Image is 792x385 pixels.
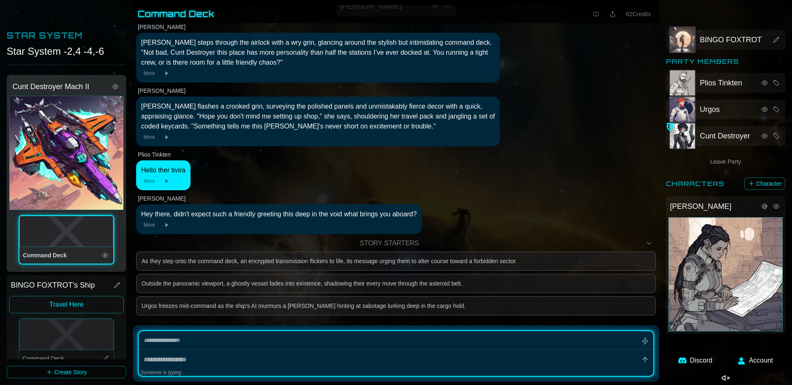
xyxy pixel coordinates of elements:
[760,104,770,114] button: View story element
[23,252,67,259] span: Command Deck
[700,130,750,142] span: Cunt Destroyer
[19,319,114,350] div: Command Deck
[136,87,187,95] div: [PERSON_NAME]
[138,8,215,20] h1: Command Deck
[9,296,124,313] button: Travel Here
[771,78,781,88] button: Chat directly to this player in the group chat
[22,355,64,362] span: Command Deck
[141,165,186,175] div: Hello ther tivira
[673,351,717,370] a: Discord
[136,23,187,31] div: [PERSON_NAME]
[744,177,785,190] button: Character
[771,131,781,141] button: Chat directly to this player in the group chat
[142,279,650,288] div: Outside the panoramic viewport, a ghostly vessel fades into existence, shadowing their every move...
[666,56,785,66] h2: Party Members
[7,30,83,41] h2: Star System
[700,104,720,115] span: Urgos
[606,9,619,19] button: Share this location
[670,27,695,52] button: Edit image
[760,78,770,88] button: View story element
[141,221,157,229] button: More
[141,102,495,131] div: [PERSON_NAME] flashes a crooked grin, surveying the polished panels and unmistakably fierce decor...
[626,11,651,17] span: 82 Credits
[141,38,495,68] div: [PERSON_NAME] steps through the airlock with a wry grin, glancing around the stylish but intimida...
[639,335,651,347] button: Generate missing story elements
[11,279,95,291] span: BINGO FOXTROT's Ship
[670,70,695,95] img: Plios Tinkten
[589,9,603,19] a: View your book
[112,280,122,290] button: Edit story element
[771,35,781,45] button: View story element
[141,177,157,185] button: More
[161,177,172,185] button: Play
[760,201,770,211] button: Speak to character
[161,221,172,229] button: Play
[707,156,745,167] button: Leave Party
[136,238,643,248] h2: Story Starters
[670,27,695,52] img: BINGO FOXTROT
[670,201,731,212] span: [PERSON_NAME]
[136,274,656,293] button: Outside the panoramic viewport, a ghostly vessel fades into existence, shadowing their every move...
[100,250,110,260] button: View location
[670,97,695,122] img: Urgos
[771,104,781,114] button: Chat directly to this player in the group chat
[668,217,783,332] div: Tivra Solan
[141,209,417,219] div: Hey there, didn't expect such a friendly greeting this deep in the void what brings you aboard?
[7,366,126,378] button: Create Story
[141,69,157,77] button: More
[643,238,656,248] button: Hide suggestions
[732,351,778,370] button: Account
[771,201,781,211] button: View story element
[100,354,110,363] button: View location
[136,296,656,315] button: Urgos freezes mid-command as the ship's AI murmurs a [PERSON_NAME] hinting at sabotage lurking de...
[161,133,172,141] button: Play
[136,194,187,203] div: [PERSON_NAME]
[737,356,746,365] img: User
[136,150,172,159] div: Plios Tinkten
[142,257,650,265] div: As they step onto the command deck, an encrypted transmission flickers to life, its message urgin...
[142,302,650,310] div: Urgos freezes mid-command as the ship's AI murmurs a [PERSON_NAME] hinting at sabotage lurking de...
[141,133,157,141] button: More
[700,34,762,46] span: BINGO FOXTROT
[139,369,653,376] div: Someone is typing...
[666,179,724,189] h2: Characters
[12,81,89,92] span: Cunt Destroyer Mach II
[20,216,113,247] div: Command Deck
[670,123,695,148] img: Cunt Destroyer
[678,356,687,365] img: Discord
[623,8,654,20] button: 82Credits
[110,82,120,92] button: View story element
[666,122,674,132] img: Party Leader
[760,131,770,141] button: View story element
[7,45,126,58] div: Star System -2,4 -4,-6
[161,69,172,77] button: Play
[136,252,656,271] button: As they step onto the command deck, an encrypted transmission flickers to life, its message urgin...
[9,96,124,210] div: Cunt Destroyer Mach II
[700,77,742,89] span: Plios Tinkten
